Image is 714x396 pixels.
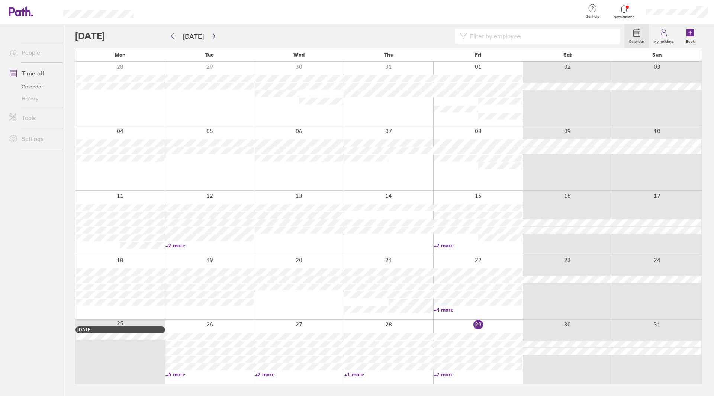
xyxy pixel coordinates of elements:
span: Sat [563,52,572,58]
a: Time off [3,66,63,81]
span: Tue [205,52,214,58]
a: Calendar [624,24,649,48]
span: Notifications [612,15,636,19]
a: People [3,45,63,60]
a: +5 more [165,371,254,378]
label: My holidays [649,37,678,44]
label: Calendar [624,37,649,44]
a: Settings [3,131,63,146]
div: [DATE] [77,327,163,332]
a: +4 more [434,306,522,313]
span: Sun [652,52,662,58]
a: Tools [3,110,63,125]
span: Thu [384,52,393,58]
a: Calendar [3,81,63,93]
a: +2 more [434,242,522,249]
button: [DATE] [177,30,210,42]
span: Fri [475,52,482,58]
span: Wed [293,52,305,58]
input: Filter by employee [467,29,615,43]
a: +2 more [434,371,522,378]
a: +2 more [255,371,344,378]
a: History [3,93,63,104]
label: Book [682,37,699,44]
a: My holidays [649,24,678,48]
a: +1 more [344,371,433,378]
a: +2 more [165,242,254,249]
span: Mon [115,52,126,58]
span: Get help [580,15,605,19]
a: Notifications [612,4,636,19]
a: Book [678,24,702,48]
